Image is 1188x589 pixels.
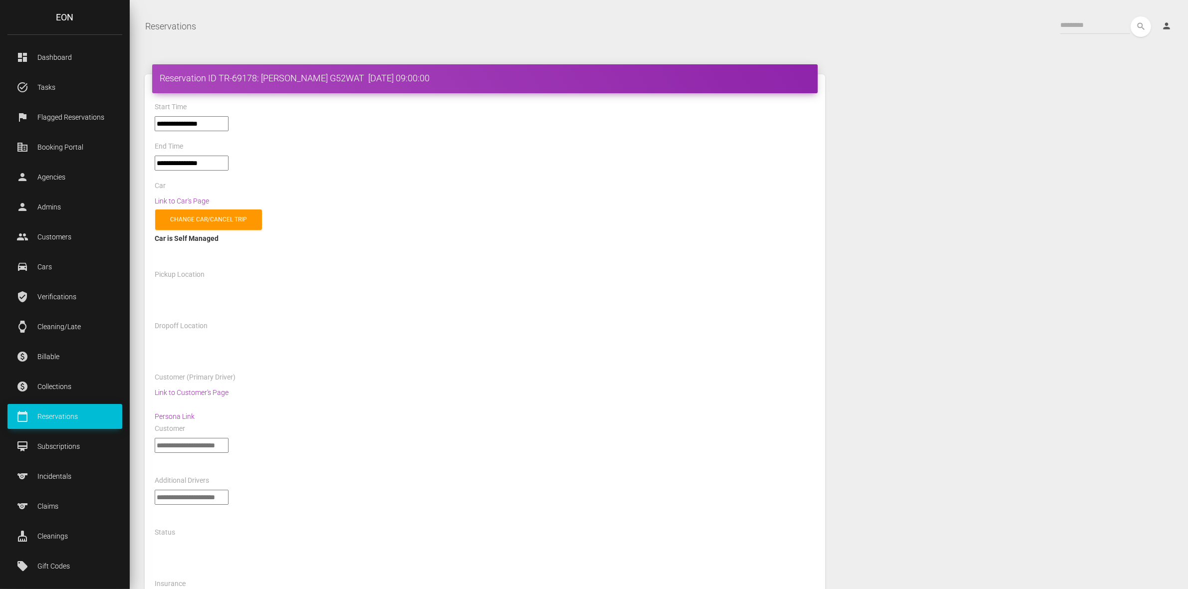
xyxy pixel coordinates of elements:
[7,45,122,70] a: dashboard Dashboard
[155,321,208,331] label: Dropoff Location
[15,110,115,125] p: Flagged Reservations
[15,559,115,574] p: Gift Codes
[15,529,115,544] p: Cleanings
[15,229,115,244] p: Customers
[15,50,115,65] p: Dashboard
[7,165,122,190] a: person Agencies
[15,80,115,95] p: Tasks
[7,314,122,339] a: watch Cleaning/Late
[1131,16,1151,37] button: search
[7,374,122,399] a: paid Collections
[155,579,186,589] label: Insurance
[145,14,196,39] a: Reservations
[7,434,122,459] a: card_membership Subscriptions
[7,494,122,519] a: sports Claims
[15,259,115,274] p: Cars
[155,528,175,538] label: Status
[15,140,115,155] p: Booking Portal
[155,412,195,420] a: Persona Link
[155,232,815,244] div: Car is Self Managed
[7,404,122,429] a: calendar_today Reservations
[7,135,122,160] a: corporate_fare Booking Portal
[15,379,115,394] p: Collections
[7,105,122,130] a: flag Flagged Reservations
[155,102,187,112] label: Start Time
[155,373,236,383] label: Customer (Primary Driver)
[7,195,122,219] a: person Admins
[15,409,115,424] p: Reservations
[7,75,122,100] a: task_alt Tasks
[15,170,115,185] p: Agencies
[155,270,205,280] label: Pickup Location
[155,197,209,205] a: Link to Car's Page
[7,284,122,309] a: verified_user Verifications
[15,349,115,364] p: Billable
[15,289,115,304] p: Verifications
[7,224,122,249] a: people Customers
[155,142,183,152] label: End Time
[15,319,115,334] p: Cleaning/Late
[7,554,122,579] a: local_offer Gift Codes
[7,344,122,369] a: paid Billable
[7,464,122,489] a: sports Incidentals
[155,209,262,230] a: Change car/cancel trip
[15,499,115,514] p: Claims
[155,389,229,396] a: Link to Customer's Page
[1162,21,1172,31] i: person
[15,469,115,484] p: Incidentals
[155,424,185,434] label: Customer
[1154,16,1181,36] a: person
[7,524,122,549] a: cleaning_services Cleanings
[7,254,122,279] a: drive_eta Cars
[15,199,115,214] p: Admins
[155,181,166,191] label: Car
[155,476,209,486] label: Additional Drivers
[15,439,115,454] p: Subscriptions
[160,72,810,84] h4: Reservation ID TR-69178: [PERSON_NAME] G52WAT [DATE] 09:00:00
